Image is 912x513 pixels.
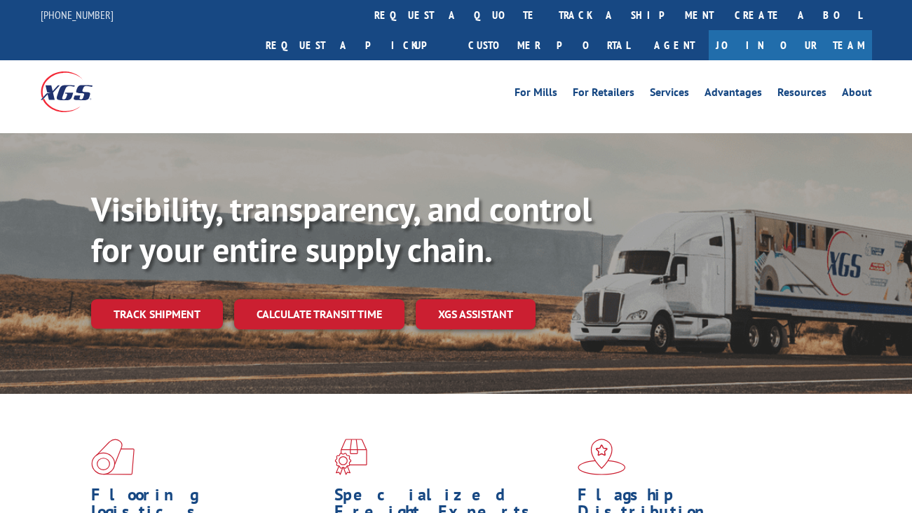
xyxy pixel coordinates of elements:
[255,30,458,60] a: Request a pickup
[91,439,135,475] img: xgs-icon-total-supply-chain-intelligence-red
[334,439,367,475] img: xgs-icon-focused-on-flooring-red
[640,30,709,60] a: Agent
[709,30,872,60] a: Join Our Team
[573,87,634,102] a: For Retailers
[91,299,223,329] a: Track shipment
[650,87,689,102] a: Services
[416,299,536,329] a: XGS ASSISTANT
[458,30,640,60] a: Customer Portal
[842,87,872,102] a: About
[234,299,404,329] a: Calculate transit time
[515,87,557,102] a: For Mills
[777,87,826,102] a: Resources
[91,187,592,271] b: Visibility, transparency, and control for your entire supply chain.
[705,87,762,102] a: Advantages
[41,8,114,22] a: [PHONE_NUMBER]
[578,439,626,475] img: xgs-icon-flagship-distribution-model-red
